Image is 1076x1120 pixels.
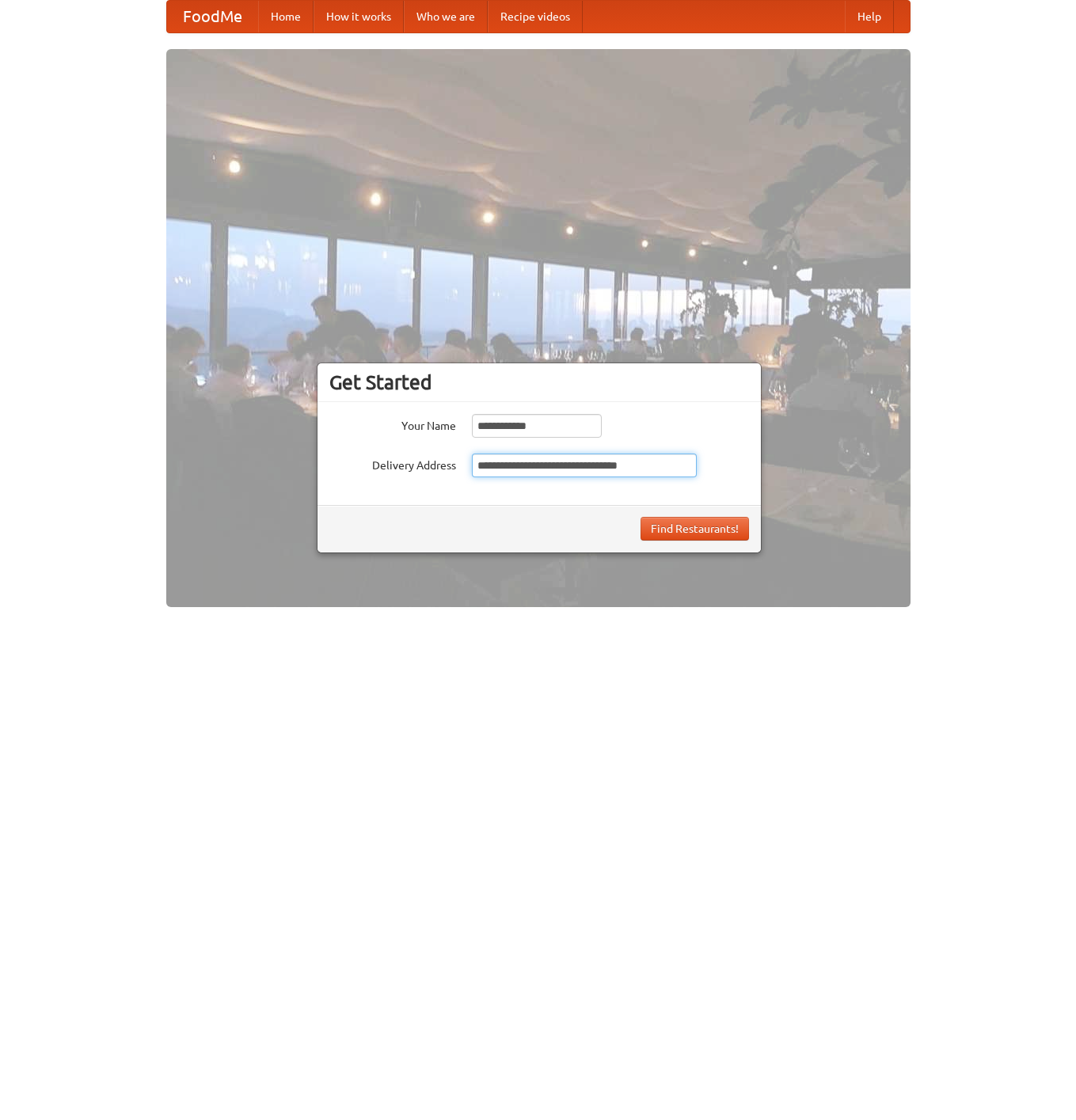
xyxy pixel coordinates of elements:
a: Who we are [404,1,488,32]
a: How it works [314,1,404,32]
a: FoodMe [167,1,258,32]
label: Your Name [329,414,456,434]
a: Home [258,1,314,32]
button: Find Restaurants! [641,517,749,541]
a: Recipe videos [488,1,583,32]
h3: Get Started [329,370,749,394]
label: Delivery Address [329,454,456,473]
a: Help [845,1,894,32]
